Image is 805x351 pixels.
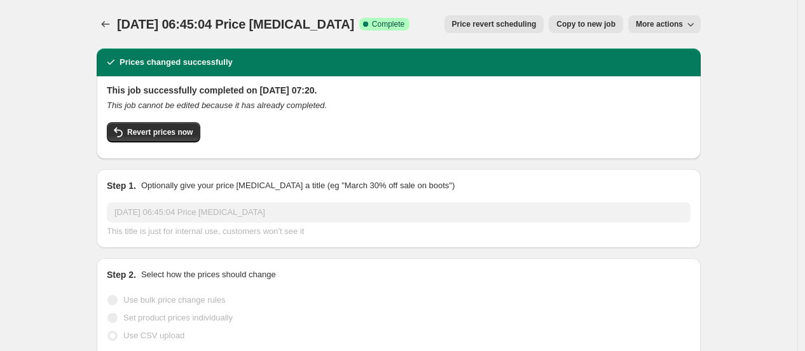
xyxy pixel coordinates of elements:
[127,127,193,137] span: Revert prices now
[123,331,184,340] span: Use CSV upload
[556,19,616,29] span: Copy to new job
[107,122,200,142] button: Revert prices now
[107,100,327,110] i: This job cannot be edited because it has already completed.
[549,15,623,33] button: Copy to new job
[636,19,683,29] span: More actions
[123,313,233,322] span: Set product prices individually
[107,179,136,192] h2: Step 1.
[117,17,354,31] span: [DATE] 06:45:04 Price [MEDICAL_DATA]
[107,226,304,236] span: This title is just for internal use, customers won't see it
[123,295,225,305] span: Use bulk price change rules
[107,84,691,97] h2: This job successfully completed on [DATE] 07:20.
[444,15,544,33] button: Price revert scheduling
[452,19,537,29] span: Price revert scheduling
[107,268,136,281] h2: Step 2.
[628,15,701,33] button: More actions
[120,56,233,69] h2: Prices changed successfully
[107,202,691,223] input: 30% off holiday sale
[141,179,455,192] p: Optionally give your price [MEDICAL_DATA] a title (eg "March 30% off sale on boots")
[372,19,404,29] span: Complete
[141,268,276,281] p: Select how the prices should change
[97,15,114,33] button: Price change jobs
